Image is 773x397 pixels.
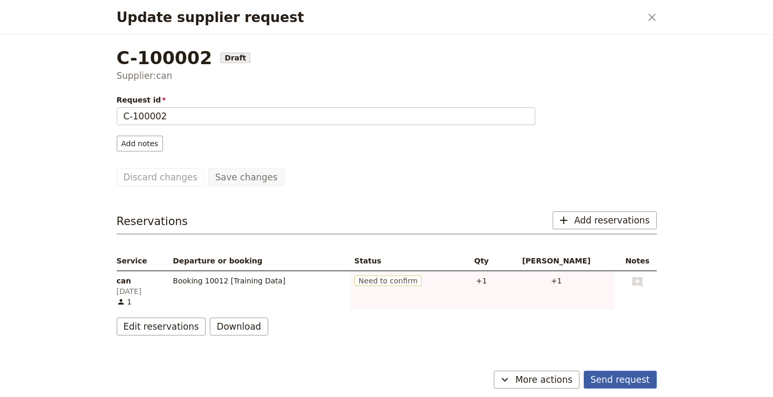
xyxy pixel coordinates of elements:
th: [PERSON_NAME] [499,251,614,271]
button: Save changes [208,168,284,186]
div: Supplier: can [117,69,657,82]
span: Need to confirm [354,276,422,286]
h2: Update supplier request [117,9,641,25]
th: Notes [614,251,657,271]
span: +1 [503,276,609,286]
button: Close dialog [643,8,661,26]
span: Request id [117,95,535,105]
button: Discard changes [117,168,205,186]
button: ​More actions [494,371,579,389]
th: Qty [464,251,499,271]
span: More actions [515,373,573,386]
span: Draft [220,53,250,63]
button: Edit reservations [117,318,206,335]
span: [DATE] [117,286,165,297]
span: 1 [117,297,165,307]
div: C-100002 [117,47,657,68]
button: Add note [631,276,644,289]
button: ​Add reservations [553,211,657,229]
button: Download [210,318,268,335]
div: Booking 10012 [Training Data] [173,276,346,286]
span: Add reservations [574,214,650,227]
span: +1 [469,276,495,286]
th: Status [350,251,464,271]
th: Service [117,251,169,271]
h3: Reservations [117,213,188,229]
button: Send request [584,371,657,389]
span: can [117,276,165,286]
button: Add notes [117,136,163,151]
input: Request id [117,107,535,125]
th: Departure or booking [169,251,350,271]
